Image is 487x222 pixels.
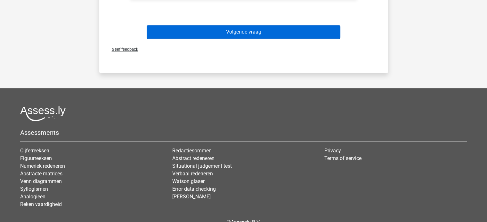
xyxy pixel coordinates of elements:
a: Abstract redeneren [172,155,215,161]
a: Venn diagrammen [20,178,62,184]
h5: Assessments [20,129,467,136]
img: Assessly logo [20,106,66,121]
a: Cijferreeksen [20,148,49,154]
a: Verbaal redeneren [172,171,213,177]
a: [PERSON_NAME] [172,194,211,200]
a: Reken vaardigheid [20,201,62,207]
a: Error data checking [172,186,216,192]
a: Privacy [324,148,341,154]
a: Figuurreeksen [20,155,52,161]
a: Analogieen [20,194,45,200]
span: Geef feedback [107,47,138,52]
a: Watson glaser [172,178,205,184]
a: Syllogismen [20,186,48,192]
a: Numeriek redeneren [20,163,65,169]
button: Volgende vraag [147,25,340,39]
a: Terms of service [324,155,361,161]
a: Situational judgement test [172,163,232,169]
a: Redactiesommen [172,148,212,154]
a: Abstracte matrices [20,171,62,177]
